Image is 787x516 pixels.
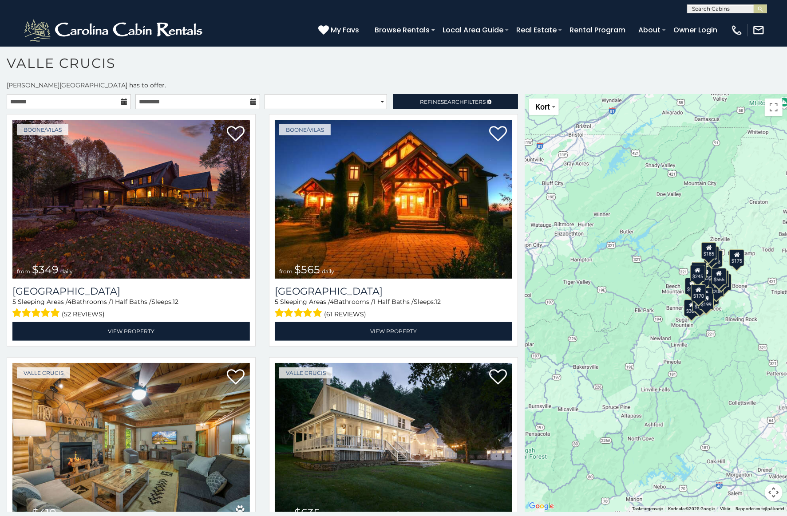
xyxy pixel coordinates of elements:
button: Rediger kortformat [529,98,559,115]
img: Google [527,500,556,512]
a: Diamond Creek Lodge from $349 daily [12,120,250,279]
span: 5 [275,298,278,306]
img: Wilderness Lodge [275,120,512,279]
span: from [279,268,293,275]
a: Local Area Guide [438,22,508,38]
a: Valle Crucis [279,367,332,378]
a: Add to favorites [227,368,245,387]
span: Refine Filters [420,98,486,105]
a: Valle Crucis [17,367,70,378]
a: Wilderness Lodge from $565 daily [275,120,512,279]
a: Åbn dette området i Google Maps (åbner i et nyt vindue) [527,500,556,512]
div: $199 [699,293,714,310]
span: daily [60,268,73,275]
a: Vilkår (åbnes i en ny fane) [720,506,730,511]
button: Tastaturgenveje [632,506,663,512]
span: (52 reviews) [62,308,105,320]
span: 4 [330,298,334,306]
span: Kort [535,102,550,111]
a: About [634,22,665,38]
span: 1 Half Baths / [111,298,151,306]
div: $200 [709,280,724,297]
div: $245 [690,265,705,282]
a: [GEOGRAPHIC_DATA] [12,285,250,297]
div: $170 [691,284,706,301]
a: Add to favorites [227,125,245,144]
div: Sleeping Areas / Bathrooms / Sleeps: [275,297,512,320]
button: Styringselement til kortkamera [765,484,783,501]
h3: Wilderness Lodge [275,285,512,297]
a: RefineSearchFilters [393,94,518,109]
div: Sleeping Areas / Bathrooms / Sleeps: [12,297,250,320]
a: Boone/Vilas [279,124,331,135]
span: 4 [67,298,71,306]
a: View Property [12,322,250,340]
img: White-1-2.png [22,17,206,43]
a: Add to favorites [489,368,507,387]
button: Slå fuld skærm til/fra [765,98,783,116]
span: $565 [294,263,320,276]
span: (61 reviews) [324,308,366,320]
div: $175 [730,249,745,266]
span: from [17,268,30,275]
a: [GEOGRAPHIC_DATA] [275,285,512,297]
span: 12 [173,298,178,306]
h3: Diamond Creek Lodge [12,285,250,297]
a: Add to favorites [489,125,507,144]
div: $230 [693,295,708,312]
span: $349 [32,263,59,276]
div: $190 [685,278,700,295]
div: $185 [702,242,717,259]
a: Rapporter en fejl på kortet [736,506,784,511]
span: 1 Half Baths / [373,298,414,306]
span: Kortdata ©2025 Google [668,506,715,511]
div: $300 [684,299,700,316]
span: 12 [435,298,441,306]
span: My Favs [331,24,359,35]
a: Browse Rentals [370,22,434,38]
div: $305 [692,262,707,279]
a: View Property [275,322,512,340]
img: phone-regular-white.png [731,24,743,36]
a: Owner Login [669,22,722,38]
a: Rental Program [565,22,630,38]
a: Boone/Vilas [17,124,68,135]
img: Diamond Creek Lodge [12,120,250,279]
span: daily [322,268,334,275]
a: Real Estate [512,22,561,38]
div: $565 [712,268,727,285]
span: 5 [12,298,16,306]
img: mail-regular-white.png [752,24,765,36]
span: Search [441,98,464,105]
a: My Favs [318,24,361,36]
